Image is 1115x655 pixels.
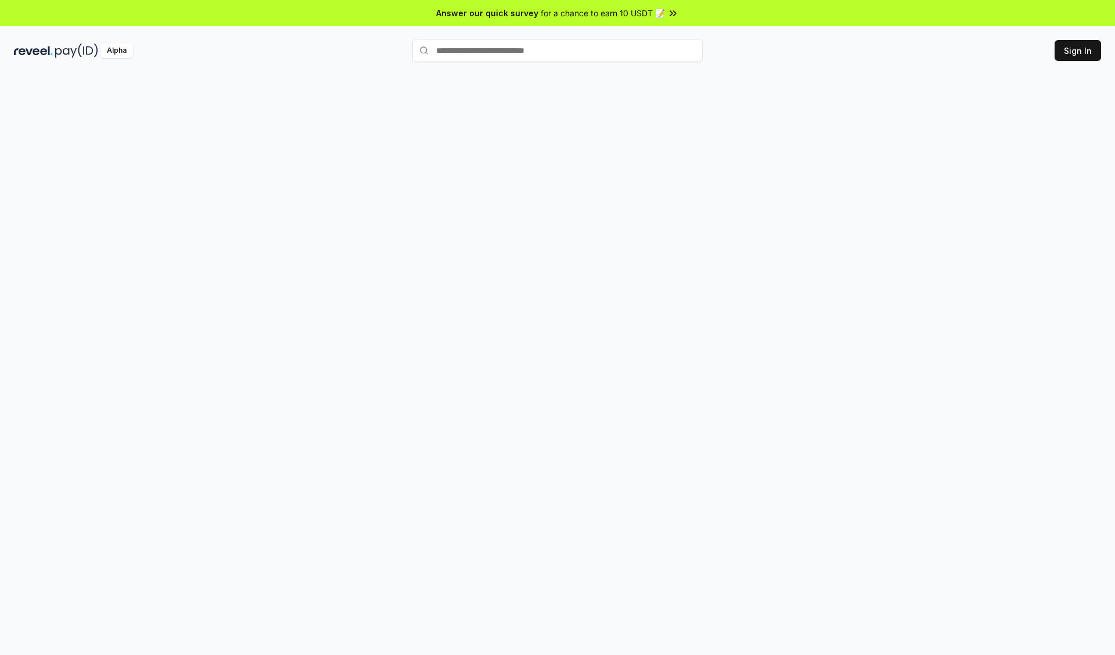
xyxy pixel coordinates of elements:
img: reveel_dark [14,44,53,58]
button: Sign In [1055,40,1101,61]
div: Alpha [100,44,133,58]
span: Answer our quick survey [436,7,538,19]
img: pay_id [55,44,98,58]
span: for a chance to earn 10 USDT 📝 [541,7,665,19]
